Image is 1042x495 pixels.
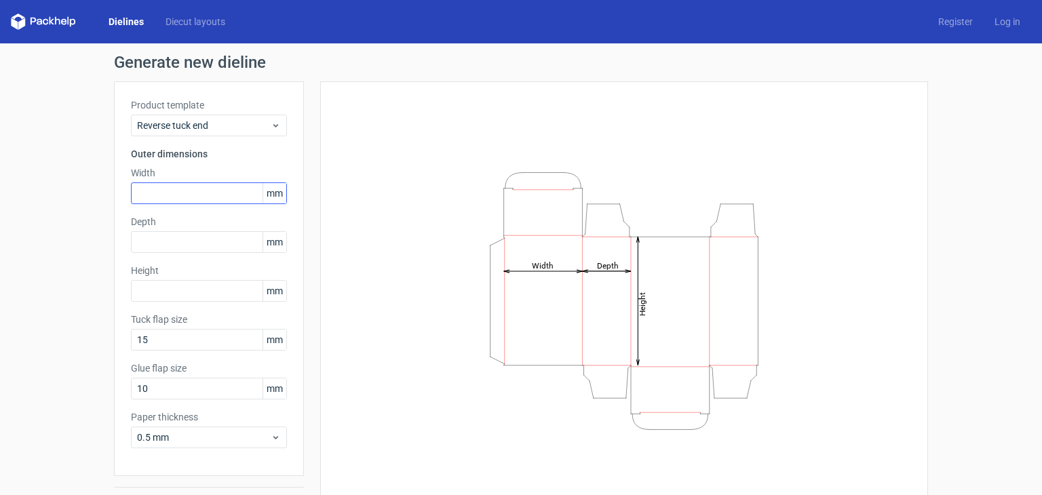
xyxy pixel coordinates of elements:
h3: Outer dimensions [131,147,287,161]
label: Tuck flap size [131,313,287,326]
span: mm [263,232,286,252]
span: mm [263,378,286,399]
label: Paper thickness [131,410,287,424]
h1: Generate new dieline [114,54,928,71]
span: Reverse tuck end [137,119,271,132]
span: mm [263,281,286,301]
tspan: Height [638,292,647,315]
a: Dielines [98,15,155,28]
tspan: Depth [597,260,619,270]
label: Depth [131,215,287,229]
label: Height [131,264,287,277]
span: 0.5 mm [137,431,271,444]
label: Width [131,166,287,180]
span: mm [263,183,286,203]
a: Diecut layouts [155,15,236,28]
label: Product template [131,98,287,112]
span: mm [263,330,286,350]
a: Register [927,15,984,28]
label: Glue flap size [131,361,287,375]
tspan: Width [532,260,554,270]
a: Log in [984,15,1031,28]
